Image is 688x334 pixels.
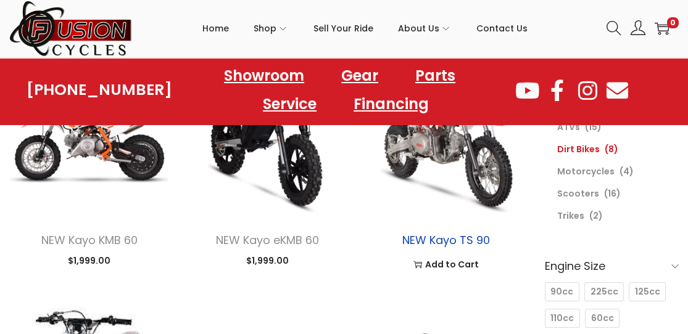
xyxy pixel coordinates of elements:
nav: Primary navigation [133,1,597,56]
span: Contact Us [476,13,528,44]
a: Home [202,1,229,56]
a: Sell Your Ride [313,1,373,56]
h6: Engine Size [545,251,679,280]
span: $ [68,255,73,267]
span: 110cc [550,312,574,325]
a: NEW Kayo KMB 60 [41,232,138,248]
span: (15) [585,121,602,133]
a: ATVs [557,121,580,133]
a: NEW Kayo TS 90 [402,232,490,248]
a: Financing [341,90,441,118]
a: Gear [329,62,391,90]
span: 60cc [591,312,614,325]
span: (8) [605,143,618,155]
a: Add to Cart [376,255,517,274]
a: Trikes [557,210,584,222]
span: 1,999.00 [246,255,289,267]
a: Showroom [212,62,317,90]
span: (16) [604,187,621,200]
span: 1,999.00 [68,255,110,267]
span: 90cc [550,285,573,298]
a: Service [251,90,329,118]
span: Shop [254,13,276,44]
a: [PHONE_NUMBER] [27,81,172,99]
a: Contact Us [476,1,528,56]
a: 0 [655,21,669,36]
span: 125cc [635,285,660,298]
span: Home [202,13,229,44]
span: $ [246,255,252,267]
span: Sell Your Ride [313,13,373,44]
a: Parts [403,62,468,90]
span: (2) [589,210,603,222]
nav: Menu [172,62,514,118]
a: About Us [398,1,452,56]
a: Shop [254,1,289,56]
a: Scooters [557,187,599,200]
a: Dirt Bikes [557,143,600,155]
a: NEW Kayo eKMB 60 [216,232,319,248]
span: 225cc [591,285,618,298]
span: About Us [398,13,439,44]
span: (4) [620,165,634,177]
a: Motorcycles [557,165,615,177]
